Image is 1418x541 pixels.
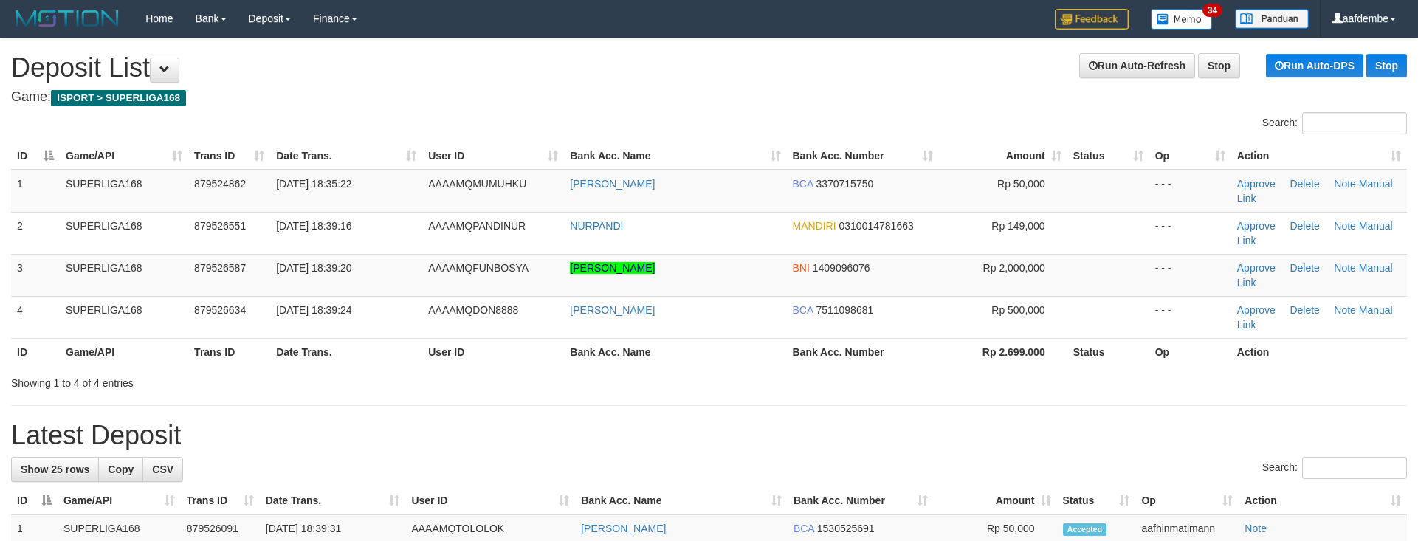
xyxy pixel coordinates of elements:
[1149,338,1231,365] th: Op
[1239,487,1407,514] th: Action: activate to sort column ascending
[1231,142,1407,170] th: Action: activate to sort column ascending
[60,170,188,213] td: SUPERLIGA168
[428,304,518,316] span: AAAAMQDON8888
[1198,53,1240,78] a: Stop
[11,254,60,296] td: 3
[1302,112,1407,134] input: Search:
[570,304,655,316] a: [PERSON_NAME]
[152,464,173,475] span: CSV
[1237,262,1276,274] a: Approve
[11,487,58,514] th: ID: activate to sort column descending
[1149,296,1231,338] td: - - -
[1290,304,1319,316] a: Delete
[270,142,422,170] th: Date Trans.: activate to sort column ascending
[60,142,188,170] th: Game/API: activate to sort column ascending
[21,464,89,475] span: Show 25 rows
[564,142,786,170] th: Bank Acc. Name: activate to sort column ascending
[1237,220,1276,232] a: Approve
[11,53,1407,83] h1: Deposit List
[570,220,623,232] a: NURPANDI
[1237,304,1393,331] a: Manual Link
[60,254,188,296] td: SUPERLIGA168
[788,487,934,514] th: Bank Acc. Number: activate to sort column ascending
[11,338,60,365] th: ID
[991,220,1044,232] span: Rp 149,000
[816,304,873,316] span: Copy 7511098681 to clipboard
[1237,178,1393,204] a: Manual Link
[260,487,406,514] th: Date Trans.: activate to sort column ascending
[276,220,351,232] span: [DATE] 18:39:16
[1202,4,1222,17] span: 34
[98,457,143,482] a: Copy
[1135,487,1239,514] th: Op: activate to sort column ascending
[1334,304,1356,316] a: Note
[1149,254,1231,296] td: - - -
[11,90,1407,105] h4: Game:
[983,262,1045,274] span: Rp 2,000,000
[793,262,810,274] span: BNI
[991,304,1044,316] span: Rp 500,000
[422,338,564,365] th: User ID
[1237,262,1393,289] a: Manual Link
[1290,178,1319,190] a: Delete
[11,212,60,254] td: 2
[142,457,183,482] a: CSV
[60,296,188,338] td: SUPERLIGA168
[813,262,870,274] span: Copy 1409096076 to clipboard
[405,487,575,514] th: User ID: activate to sort column ascending
[1262,112,1407,134] label: Search:
[1149,212,1231,254] td: - - -
[839,220,914,232] span: Copy 0310014781663 to clipboard
[1302,457,1407,479] input: Search:
[11,370,579,390] div: Showing 1 to 4 of 4 entries
[1237,178,1276,190] a: Approve
[939,142,1067,170] th: Amount: activate to sort column ascending
[1231,338,1407,365] th: Action
[58,487,181,514] th: Game/API: activate to sort column ascending
[188,338,270,365] th: Trans ID
[997,178,1045,190] span: Rp 50,000
[108,464,134,475] span: Copy
[194,262,246,274] span: 879526587
[428,220,526,232] span: AAAAMQPANDINUR
[188,142,270,170] th: Trans ID: activate to sort column ascending
[11,296,60,338] td: 4
[1266,54,1363,77] a: Run Auto-DPS
[575,487,788,514] th: Bank Acc. Name: activate to sort column ascending
[194,220,246,232] span: 879526551
[276,304,351,316] span: [DATE] 18:39:24
[11,421,1407,450] h1: Latest Deposit
[1067,338,1149,365] th: Status
[793,304,813,316] span: BCA
[60,338,188,365] th: Game/API
[570,178,655,190] a: [PERSON_NAME]
[1334,262,1356,274] a: Note
[1366,54,1407,77] a: Stop
[794,523,814,534] span: BCA
[1057,487,1136,514] th: Status: activate to sort column ascending
[181,487,260,514] th: Trans ID: activate to sort column ascending
[581,523,666,534] a: [PERSON_NAME]
[11,7,123,30] img: MOTION_logo.png
[11,170,60,213] td: 1
[194,304,246,316] span: 879526634
[787,338,939,365] th: Bank Acc. Number
[817,523,875,534] span: Copy 1530525691 to clipboard
[564,338,786,365] th: Bank Acc. Name
[1151,9,1213,30] img: Button%20Memo.svg
[276,262,351,274] span: [DATE] 18:39:20
[793,178,813,190] span: BCA
[60,212,188,254] td: SUPERLIGA168
[1237,220,1393,247] a: Manual Link
[428,178,526,190] span: AAAAMQMUMUHKU
[1149,142,1231,170] th: Op: activate to sort column ascending
[787,142,939,170] th: Bank Acc. Number: activate to sort column ascending
[1149,170,1231,213] td: - - -
[11,142,60,170] th: ID: activate to sort column descending
[270,338,422,365] th: Date Trans.
[1334,178,1356,190] a: Note
[1262,457,1407,479] label: Search:
[816,178,873,190] span: Copy 3370715750 to clipboard
[51,90,186,106] span: ISPORT > SUPERLIGA168
[276,178,351,190] span: [DATE] 18:35:22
